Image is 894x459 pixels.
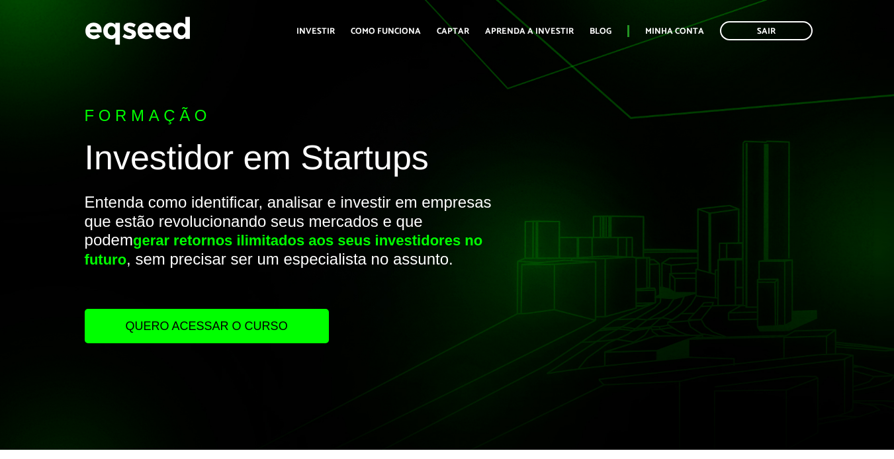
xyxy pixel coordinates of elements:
a: Sair [720,21,813,40]
strong: gerar retornos ilimitados aos seus investidores no futuro [85,232,483,268]
h1: Investidor em Startups [85,139,512,183]
a: Captar [437,27,469,36]
p: Entenda como identificar, analisar e investir em empresas que estão revolucionando seus mercados ... [85,193,512,309]
a: Blog [590,27,611,36]
a: Aprenda a investir [485,27,574,36]
a: Investir [296,27,335,36]
a: Como funciona [351,27,421,36]
p: Formação [85,106,512,126]
img: EqSeed [85,13,191,48]
a: Minha conta [645,27,704,36]
a: Quero acessar o curso [85,309,329,343]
